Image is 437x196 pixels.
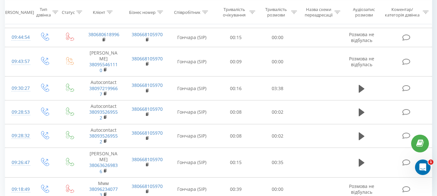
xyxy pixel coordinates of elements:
[12,156,25,169] div: 09:26:47
[132,183,163,189] a: 380668105970
[93,9,105,15] div: Клієнт
[132,156,163,162] a: 380668105970
[82,124,125,148] td: Autocontact
[132,31,163,37] a: 380668105970
[257,47,299,77] td: 00:00
[257,77,299,100] td: 03:38
[215,100,257,124] td: 00:08
[89,133,118,145] a: 380935269552
[174,9,201,15] div: Співробітник
[129,9,156,15] div: Бізнес номер
[1,9,34,15] div: [PERSON_NAME]
[221,7,248,18] div: Тривалість очікування
[36,7,51,18] div: Тип дзвінка
[169,124,215,148] td: Гончара (SIP)
[215,47,257,77] td: 00:09
[349,31,374,43] span: Розмова не відбулась
[12,129,25,142] div: 09:28:32
[89,85,118,97] a: 380972199667
[89,162,118,174] a: 380636269836
[215,28,257,47] td: 00:15
[82,47,125,77] td: [PERSON_NAME]
[169,77,215,100] td: Гончара (SIP)
[349,56,374,67] span: Розмова не відбулась
[89,61,118,73] a: 380955461110
[132,106,163,112] a: 380668105970
[12,82,25,95] div: 09:30:27
[12,31,25,44] div: 09:44:54
[257,148,299,178] td: 00:35
[132,130,163,136] a: 380668105970
[348,7,380,18] div: Аудіозапис розмови
[82,77,125,100] td: Autocontact
[349,183,374,195] span: Розмова не відбулась
[12,106,25,119] div: 09:28:53
[257,124,299,148] td: 00:02
[415,160,431,175] iframe: Intercom live chat
[215,148,257,178] td: 00:15
[82,148,125,178] td: [PERSON_NAME]
[12,55,25,68] div: 09:43:57
[169,148,215,178] td: Гончара (SIP)
[428,160,433,165] span: 1
[169,100,215,124] td: Гончара (SIP)
[257,28,299,47] td: 00:00
[383,7,421,18] div: Коментар/категорія дзвінка
[132,56,163,62] a: 380668105970
[215,124,257,148] td: 00:08
[257,100,299,124] td: 00:02
[304,7,333,18] div: Назва схеми переадресації
[82,100,125,124] td: Autocontact
[62,9,75,15] div: Статус
[88,31,119,37] a: 380680618996
[169,28,215,47] td: Гончара (SIP)
[132,82,163,88] a: 380668105970
[263,7,290,18] div: Тривалість розмови
[12,183,25,196] div: 09:18:49
[169,47,215,77] td: Гончара (SIP)
[215,77,257,100] td: 00:16
[89,109,118,121] a: 380935269552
